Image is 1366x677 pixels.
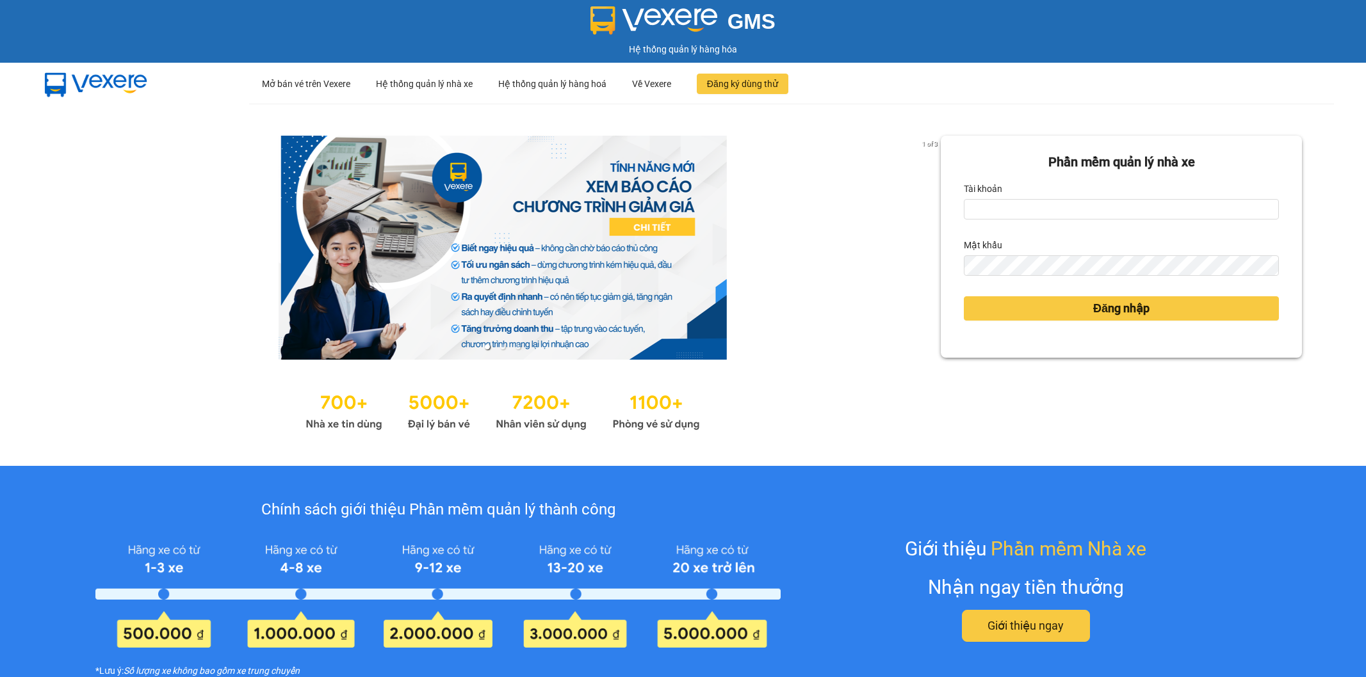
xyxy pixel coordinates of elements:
label: Mật khẩu [964,235,1002,255]
span: Phần mềm Nhà xe [991,534,1146,564]
p: 1 of 3 [918,136,941,152]
li: slide item 1 [485,344,490,349]
img: policy-intruduce-detail.png [95,538,781,648]
div: Chính sách giới thiệu Phần mềm quản lý thành công [95,498,781,522]
button: Đăng ký dùng thử [697,74,788,94]
span: GMS [728,10,776,33]
input: Mật khẩu [964,255,1279,276]
div: Mở bán vé trên Vexere [262,63,350,104]
button: Đăng nhập [964,296,1279,321]
div: Về Vexere [632,63,671,104]
div: Hệ thống quản lý nhà xe [376,63,473,104]
a: GMS [590,19,776,29]
img: logo 2 [590,6,717,35]
div: Hệ thống quản lý hàng hoá [498,63,606,104]
li: slide item 2 [500,344,505,349]
button: Giới thiệu ngay [962,610,1090,642]
div: Giới thiệu [905,534,1146,564]
span: Giới thiệu ngay [988,617,1064,635]
img: Statistics.png [305,385,700,434]
button: next slide / item [923,136,941,360]
span: Đăng nhập [1093,299,1150,317]
li: slide item 3 [516,344,521,349]
button: previous slide / item [64,136,82,360]
div: Hệ thống quản lý hàng hóa [3,42,1363,56]
input: Tài khoản [964,199,1279,219]
img: mbUUG5Q.png [32,63,160,105]
div: Phần mềm quản lý nhà xe [964,152,1279,172]
div: Nhận ngay tiền thưởng [928,572,1124,602]
label: Tài khoản [964,179,1002,199]
span: Đăng ký dùng thử [707,77,778,91]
